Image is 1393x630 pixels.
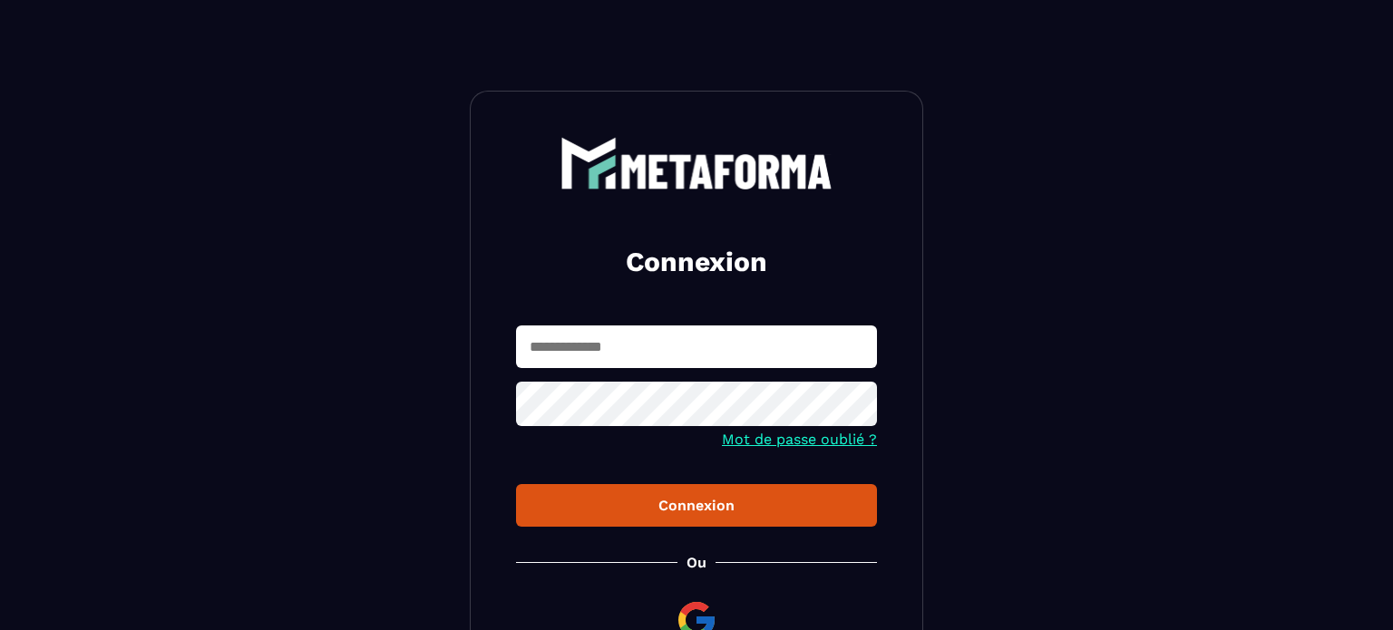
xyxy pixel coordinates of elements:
div: Connexion [531,497,862,514]
h2: Connexion [538,244,855,280]
a: logo [516,137,877,189]
img: logo [560,137,833,189]
button: Connexion [516,484,877,527]
a: Mot de passe oublié ? [722,431,877,448]
p: Ou [687,554,706,571]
